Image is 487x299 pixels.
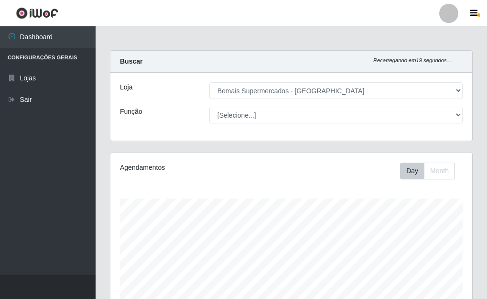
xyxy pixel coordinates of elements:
img: CoreUI Logo [16,7,58,19]
div: Agendamentos [120,163,254,173]
i: Recarregando em 19 segundos... [373,57,451,63]
div: Toolbar with button groups [400,163,463,179]
strong: Buscar [120,57,142,65]
div: First group [400,163,455,179]
button: Month [424,163,455,179]
label: Loja [120,82,132,92]
label: Função [120,107,142,117]
button: Day [400,163,424,179]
